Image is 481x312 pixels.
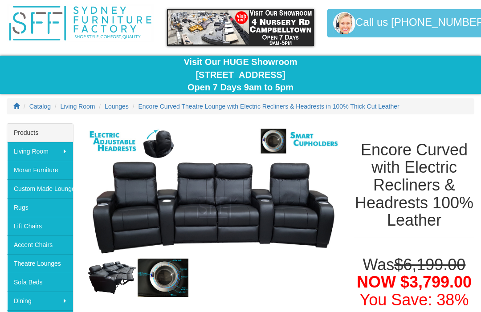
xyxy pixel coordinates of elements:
a: Lift Chairs [7,217,73,235]
font: You Save: 38% [360,291,469,309]
a: Moran Furniture [7,161,73,179]
div: Visit Our HUGE Showroom [STREET_ADDRESS] Open 7 Days 9am to 5pm [7,56,474,94]
div: Products [7,124,73,142]
a: Living Room [61,103,95,110]
a: Catalog [29,103,51,110]
a: Sofa Beds [7,273,73,292]
img: showroom.gif [167,9,314,46]
h1: Was [354,256,474,309]
img: Sydney Furniture Factory [7,4,154,42]
a: Accent Chairs [7,235,73,254]
a: Theatre Lounges [7,254,73,273]
span: NOW $3,799.00 [357,273,472,291]
h1: Encore Curved with Electric Recliners & Headrests 100% Leather [354,141,474,229]
a: Custom Made Lounges [7,179,73,198]
a: Rugs [7,198,73,217]
a: Living Room [7,142,73,161]
del: $6,199.00 [394,255,465,274]
a: Dining [7,292,73,310]
a: Encore Curved Theatre Lounge with Electric Recliners & Headrests in 100% Thick Cut Leather [139,103,399,110]
a: Lounges [105,103,129,110]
